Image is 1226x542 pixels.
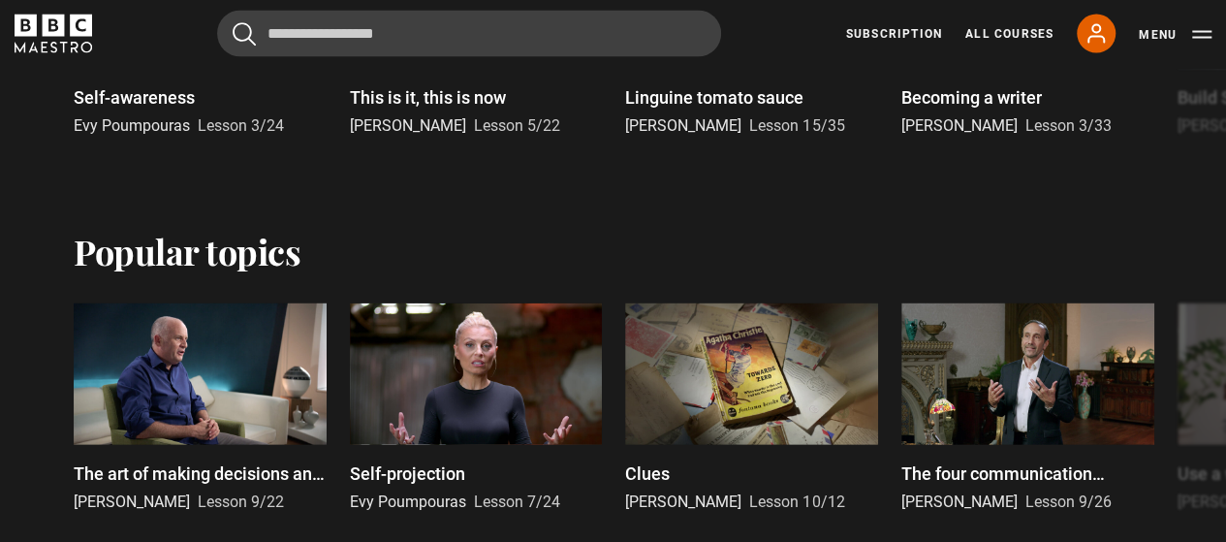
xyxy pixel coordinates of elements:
span: [PERSON_NAME] [350,116,466,135]
p: The art of making decisions and the joy of missing out [74,461,327,487]
a: The four communication languages [PERSON_NAME] Lesson 9/26 [901,303,1154,515]
span: Lesson 9/26 [1025,493,1112,511]
span: Lesson 5/22 [474,116,560,135]
button: Submit the search query [233,22,256,47]
p: Self-projection [350,461,465,487]
h2: Popular topics [74,231,300,271]
span: [PERSON_NAME] [901,116,1018,135]
p: Linguine tomato sauce [625,84,803,111]
span: Evy Poumpouras [350,493,466,511]
a: Self-projection Evy Poumpouras Lesson 7/24 [350,303,603,515]
p: This is it, this is now [350,84,506,111]
span: [PERSON_NAME] [901,493,1018,511]
a: The art of making decisions and the joy of missing out [PERSON_NAME] Lesson 9/22 [74,303,327,515]
span: [PERSON_NAME] [625,493,741,511]
span: [PERSON_NAME] [625,116,741,135]
button: Toggle navigation [1139,25,1211,45]
span: Evy Poumpouras [74,116,190,135]
input: Search [217,11,721,57]
span: [PERSON_NAME] [74,493,190,511]
span: Lesson 7/24 [474,493,560,511]
span: Lesson 15/35 [749,116,844,135]
span: Lesson 9/22 [198,493,284,511]
a: Subscription [846,25,942,43]
a: Clues [PERSON_NAME] Lesson 10/12 [625,303,878,515]
span: Lesson 3/33 [1025,116,1112,135]
span: Lesson 3/24 [198,116,284,135]
p: Self-awareness [74,84,195,111]
p: Clues [625,461,670,487]
p: The four communication languages [901,461,1154,487]
span: Lesson 10/12 [749,493,844,511]
p: Becoming a writer [901,84,1042,111]
a: All Courses [965,25,1053,43]
svg: BBC Maestro [15,15,92,53]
